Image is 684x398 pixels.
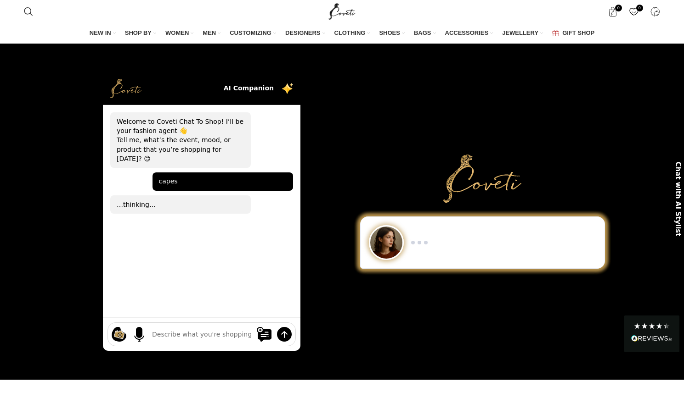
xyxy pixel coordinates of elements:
[604,2,622,21] a: 0
[443,155,521,202] img: Primary Gold
[125,29,152,37] span: SHOP BY
[165,24,193,43] a: WOMEN
[230,29,271,37] span: CUSTOMIZING
[631,333,673,345] div: Read All Reviews
[615,5,622,11] span: 0
[552,30,559,36] img: GiftBag
[633,322,670,330] div: 4.28 Stars
[625,2,644,21] a: 0
[285,24,325,43] a: DESIGNERS
[354,216,611,269] div: Chat to Shop demo
[90,29,111,37] span: NEW IN
[285,29,321,37] span: DESIGNERS
[379,29,400,37] span: SHOES
[636,5,643,11] span: 0
[19,2,38,21] a: Search
[414,29,431,37] span: BAGS
[502,24,543,43] a: JEWELLERY
[502,29,538,37] span: JEWELLERY
[414,24,436,43] a: BAGS
[552,24,594,43] a: GIFT SHOP
[125,24,156,43] a: SHOP BY
[165,29,189,37] span: WOMEN
[334,24,370,43] a: CLOTHING
[445,24,493,43] a: ACCESSORIES
[562,29,594,37] span: GIFT SHOP
[631,335,673,342] img: REVIEWS.io
[625,2,644,21] div: My Wishlist
[445,29,489,37] span: ACCESSORIES
[230,24,276,43] a: CUSTOMIZING
[203,24,220,43] a: MEN
[624,315,679,352] div: Read All Reviews
[379,24,405,43] a: SHOES
[327,7,357,15] a: Site logo
[90,24,116,43] a: NEW IN
[203,29,216,37] span: MEN
[334,29,366,37] span: CLOTHING
[19,24,665,43] div: Main navigation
